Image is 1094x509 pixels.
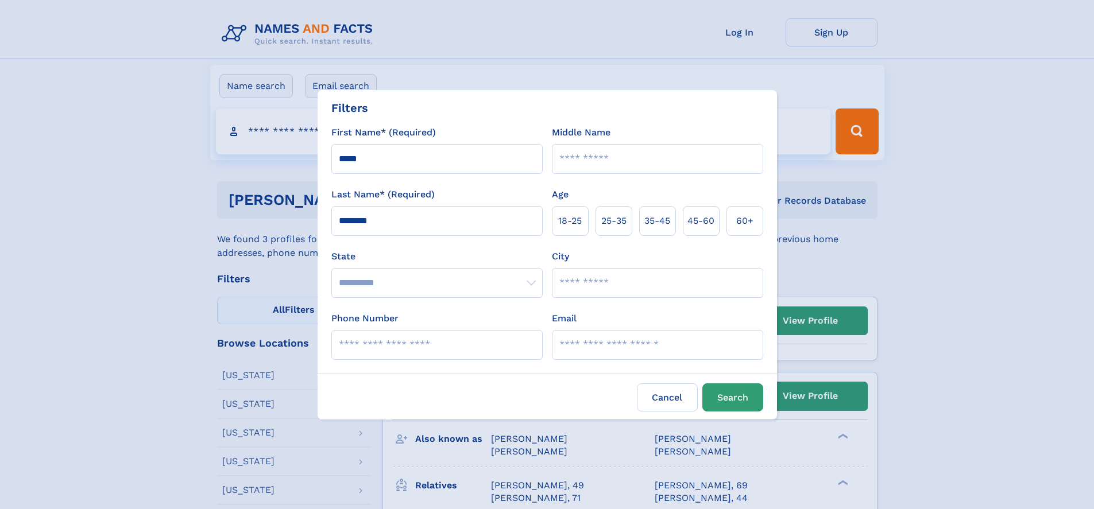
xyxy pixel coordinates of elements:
label: Phone Number [331,312,399,325]
label: Middle Name [552,126,610,139]
label: State [331,250,543,263]
span: 25‑35 [601,214,627,228]
label: Age [552,188,569,201]
div: Filters [331,99,368,116]
label: City [552,250,569,263]
span: 60+ [736,214,753,228]
label: First Name* (Required) [331,126,436,139]
span: 45‑60 [687,214,714,228]
span: 18‑25 [558,214,582,228]
label: Last Name* (Required) [331,188,435,201]
button: Search [702,383,763,411]
label: Cancel [637,383,698,411]
span: 35‑45 [644,214,670,228]
label: Email [552,312,577,325]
